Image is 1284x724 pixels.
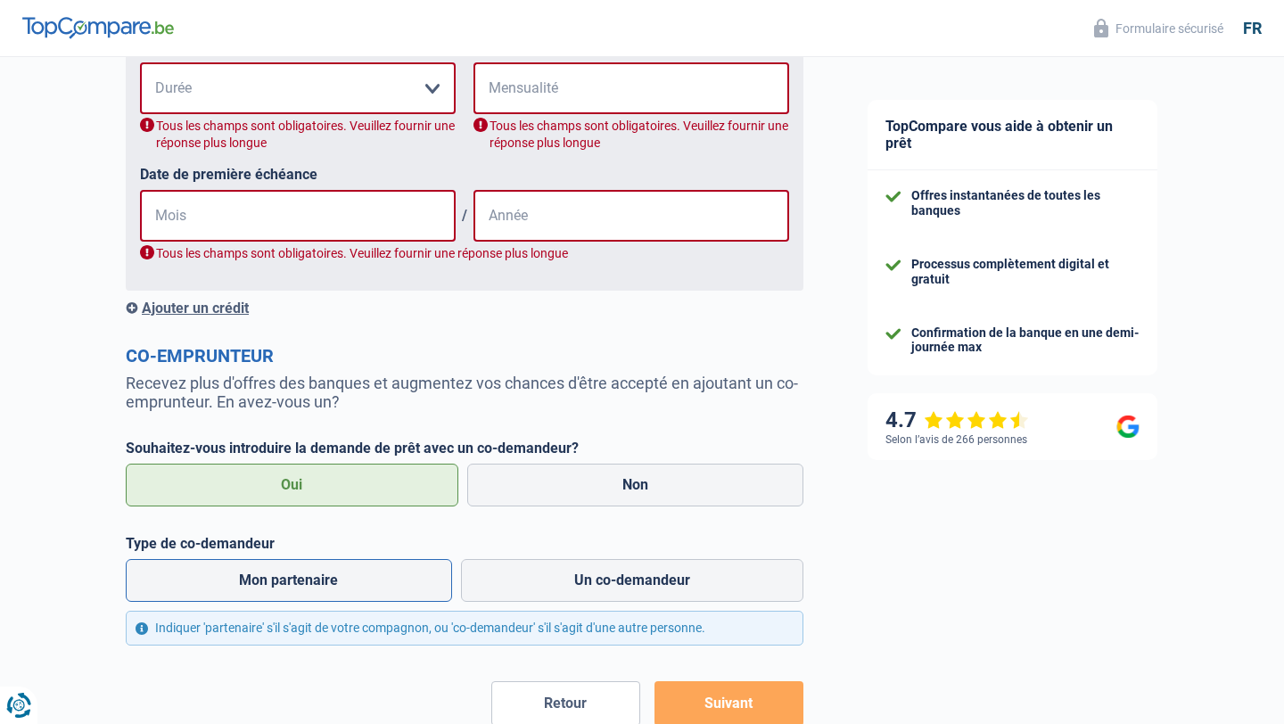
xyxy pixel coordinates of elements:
div: Offres instantanées de toutes les banques [911,188,1140,218]
label: Date de première échéance [140,166,789,183]
div: Tous les champs sont obligatoires. Veuillez fournir une réponse plus longue [140,245,789,262]
button: Formulaire sécurisé [1083,13,1234,43]
input: MM [140,190,456,242]
div: Indiquer 'partenaire' s'il s'agit de votre compagnon, ou 'co-demandeur' s'il s'agit d'une autre p... [126,611,803,646]
div: Processus complètement digital et gratuit [911,257,1140,287]
label: Non [467,464,804,506]
div: 4.7 [885,407,1029,433]
span: € [473,62,497,114]
div: Ajouter un crédit [126,300,803,317]
div: Tous les champs sont obligatoires. Veuillez fournir une réponse plus longue [473,118,789,152]
span: / [456,207,473,224]
div: Confirmation de la banque en une demi-journée max [911,325,1140,356]
label: Mon partenaire [126,559,452,602]
div: Tous les champs sont obligatoires. Veuillez fournir une réponse plus longue [140,118,456,152]
div: fr [1243,19,1262,38]
label: Type de co-demandeur [126,535,803,552]
input: AAAA [473,190,789,242]
div: Selon l’avis de 266 personnes [885,433,1027,446]
img: TopCompare Logo [22,17,174,38]
label: Oui [126,464,458,506]
p: Recevez plus d'offres des banques et augmentez vos chances d'être accepté en ajoutant un co-empru... [126,374,803,411]
div: TopCompare vous aide à obtenir un prêt [868,100,1157,170]
label: Un co-demandeur [461,559,804,602]
h2: Co-emprunteur [126,345,803,366]
label: Souhaitez-vous introduire la demande de prêt avec un co-demandeur? [126,440,803,457]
